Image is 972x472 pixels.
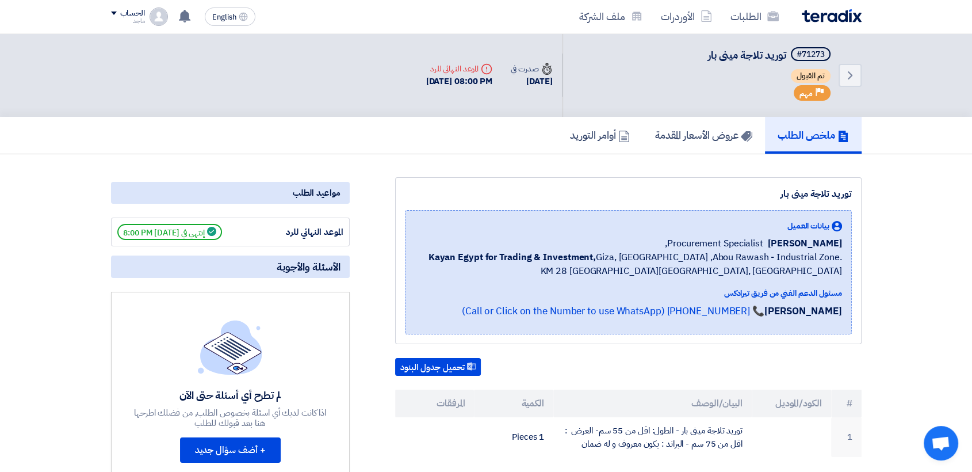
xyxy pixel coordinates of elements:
img: Teradix logo [802,9,862,22]
td: 1 Pieces [474,417,553,457]
a: ملخص الطلب [765,117,862,154]
div: #71273 [797,51,825,59]
button: + أضف سؤال جديد [180,437,281,463]
div: الموعد النهائي للرد [257,226,343,239]
h5: ملخص الطلب [778,128,849,142]
th: الكمية [474,390,553,417]
button: تحميل جدول البنود [395,358,481,376]
img: empty_state_list.svg [198,320,262,374]
div: Open chat [924,426,958,460]
span: الأسئلة والأجوبة [277,260,340,273]
span: تم القبول [791,69,831,83]
a: أوامر التوريد [557,117,642,154]
strong: [PERSON_NAME] [764,304,842,318]
span: مهم [799,88,813,99]
span: English [212,13,236,21]
span: [PERSON_NAME] [768,237,842,250]
th: # [831,390,862,417]
a: عروض الأسعار المقدمة [642,117,765,154]
h5: عروض الأسعار المقدمة [655,128,752,142]
a: 📞 [PHONE_NUMBER] (Call or Click on the Number to use WhatsApp) [462,304,764,318]
h5: أوامر التوريد [570,128,630,142]
span: بيانات العميل [787,220,829,232]
div: لم تطرح أي أسئلة حتى الآن [132,389,328,402]
a: الطلبات [721,3,788,30]
h5: توريد تلاجة مينى بار [708,47,833,63]
div: [DATE] 08:00 PM [426,75,493,88]
th: الكود/الموديل [752,390,831,417]
td: 1 [831,417,862,457]
button: English [205,7,255,26]
th: المرفقات [395,390,474,417]
div: اذا كانت لديك أي اسئلة بخصوص الطلب, من فضلك اطرحها هنا بعد قبولك للطلب [132,408,328,428]
span: Procurement Specialist, [665,237,763,250]
div: مسئول الدعم الفني من فريق تيرادكس [415,287,842,299]
b: Kayan Egypt for Trading & Investment, [428,250,596,264]
a: ملف الشركة [570,3,652,30]
div: الحساب [120,9,145,18]
div: صدرت في [511,63,552,75]
img: profile_test.png [150,7,168,26]
div: الموعد النهائي للرد [426,63,493,75]
span: إنتهي في [DATE] 8:00 PM [117,224,222,240]
div: ماجد [111,18,145,24]
th: البيان/الوصف [553,390,752,417]
span: توريد تلاجة مينى بار [708,47,786,63]
td: توريد تلاجة مينى بار - الطول: اقل من 55 سم- العرض : اقل من 75 سم - البراند : يكون معروف و له ضمان [553,417,752,457]
div: [DATE] [511,75,552,88]
div: مواعيد الطلب [111,182,350,204]
a: الأوردرات [652,3,721,30]
span: Giza, [GEOGRAPHIC_DATA] ,Abou Rawash - Industrial Zone. KM 28 [GEOGRAPHIC_DATA][GEOGRAPHIC_DATA],... [415,250,842,278]
div: توريد تلاجة مينى بار [405,187,852,201]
